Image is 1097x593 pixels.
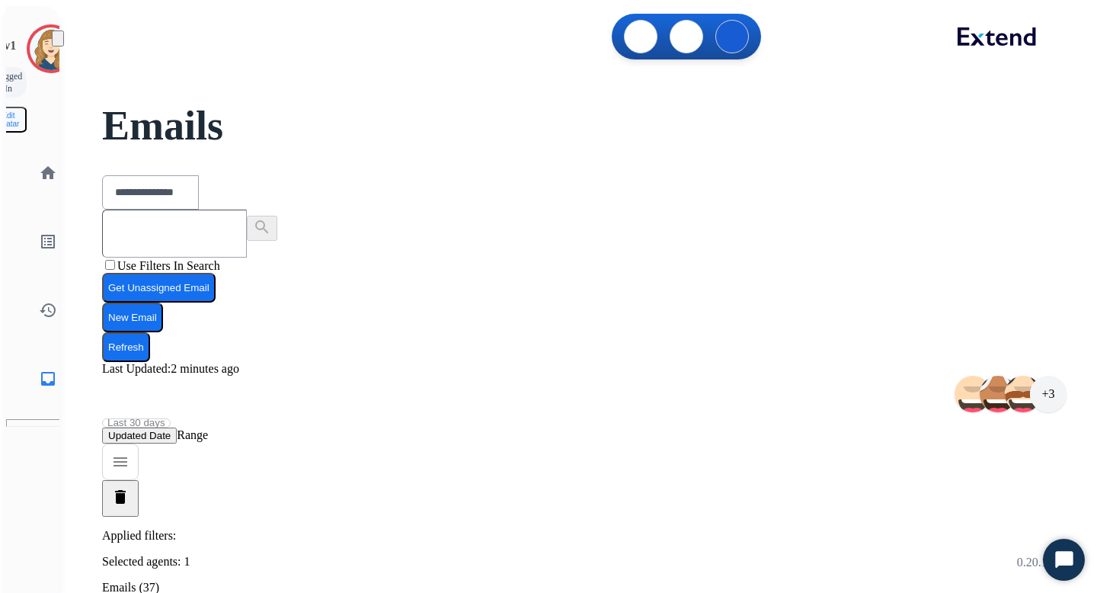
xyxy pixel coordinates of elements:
[102,362,171,375] span: Last Updated:
[102,529,1067,543] p: Applied filters:
[1030,376,1067,412] div: +3
[102,428,177,444] button: Updated Date
[39,232,57,251] mat-icon: list_alt
[171,362,239,375] span: 2 minutes ago
[39,301,57,319] mat-icon: history
[102,555,1067,569] div: Selected agents: 1
[102,332,150,362] button: Refresh
[102,418,171,428] button: Last 30 days
[111,453,130,471] mat-icon: menu
[39,370,57,388] mat-icon: inbox
[1054,550,1075,571] svg: Open Chat
[102,428,208,441] span: Range
[111,488,130,506] mat-icon: delete
[102,273,216,303] button: Get Unassigned Email
[253,218,271,236] mat-icon: search
[30,27,72,70] img: avatar
[39,164,57,182] mat-icon: home
[102,303,163,332] button: New Email
[102,111,1067,141] h2: Emails
[117,259,220,272] label: Use Filters In Search
[1043,539,1085,581] button: Start Chat
[1017,553,1082,572] p: 0.20.1027RC
[107,420,165,426] span: Last 30 days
